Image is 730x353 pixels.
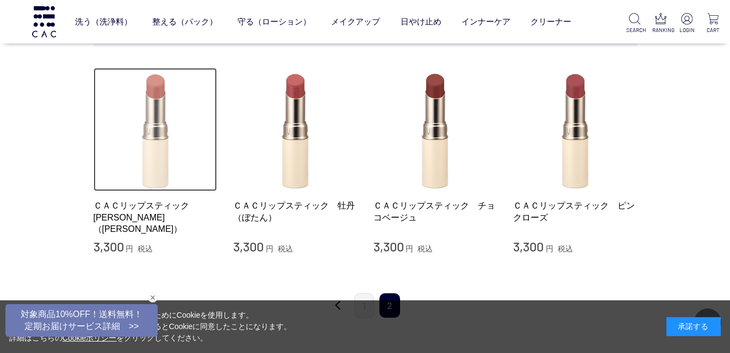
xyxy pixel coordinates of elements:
a: 洗う（洗浄料） [75,7,132,36]
a: ＣＡＣリップスティック ピンクローズ [513,200,637,223]
a: RANKING [652,13,669,34]
a: CART [704,13,721,34]
span: 3,300 [373,238,404,254]
span: 3,300 [513,238,544,254]
span: 税込 [558,244,573,253]
span: 税込 [417,244,433,253]
span: 円 [546,244,553,253]
span: 円 [126,244,133,253]
a: SEARCH [626,13,643,34]
a: ＣＡＣリップスティック 牡丹（ぼたん） [233,200,357,223]
a: 整える（パック） [152,7,217,36]
div: 承諾する [666,317,721,336]
p: CART [704,26,721,34]
span: 3,300 [233,238,264,254]
img: ＣＡＣリップスティック 茜（あかね） [93,68,217,192]
a: ＣＡＣリップスティック チョコベージュ [373,200,497,223]
p: RANKING [652,26,669,34]
img: ＣＡＣリップスティック チョコベージュ [373,68,497,192]
a: 守る（ローション） [238,7,311,36]
a: メイクアップ [331,7,380,36]
a: LOGIN [678,13,695,34]
span: 税込 [138,244,153,253]
img: ＣＡＣリップスティック 牡丹（ぼたん） [233,68,357,192]
p: LOGIN [678,26,695,34]
p: SEARCH [626,26,643,34]
a: 1 [354,293,374,318]
a: クリーナー [531,7,571,36]
a: 前 [327,293,349,319]
img: logo [30,6,58,37]
span: 税込 [278,244,293,253]
span: 円 [405,244,413,253]
span: 2 [379,293,400,318]
a: ＣＡＣリップスティック [PERSON_NAME]（[PERSON_NAME]） [93,200,217,235]
a: インナーケア [461,7,510,36]
a: 日やけ止め [401,7,441,36]
span: 3,300 [93,238,124,254]
span: 円 [266,244,273,253]
img: ＣＡＣリップスティック ピンクローズ [513,68,637,192]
